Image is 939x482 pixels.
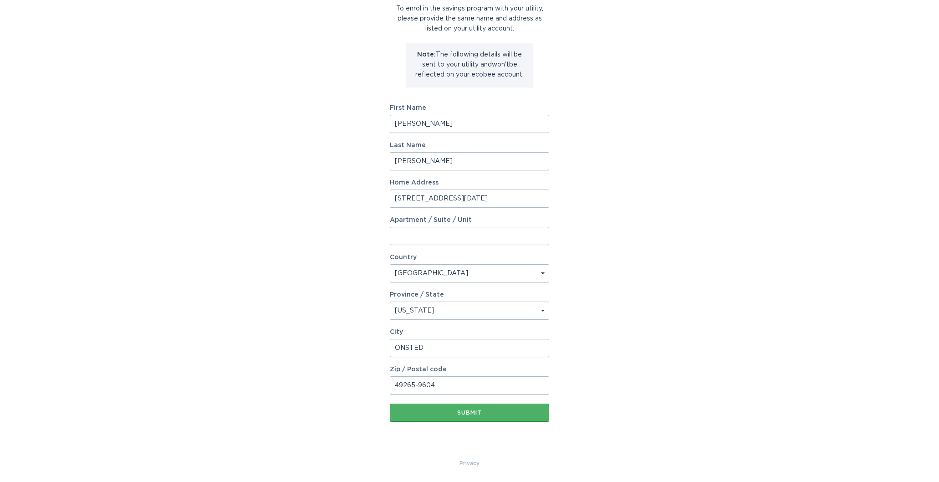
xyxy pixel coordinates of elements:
label: City [390,329,549,335]
strong: Note: [417,51,436,58]
label: Home Address [390,179,549,186]
label: Province / State [390,292,444,298]
p: The following details will be sent to your utility and won't be reflected on your ecobee account. [413,50,526,80]
div: Submit [394,410,545,415]
label: Zip / Postal code [390,366,549,373]
div: To enrol in the savings program with your utility, please provide the same name and address as li... [390,4,549,34]
label: Last Name [390,142,549,149]
label: First Name [390,105,549,111]
a: Privacy Policy & Terms of Use [459,458,480,468]
label: Apartment / Suite / Unit [390,217,549,223]
label: Country [390,254,417,261]
button: Submit [390,404,549,422]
